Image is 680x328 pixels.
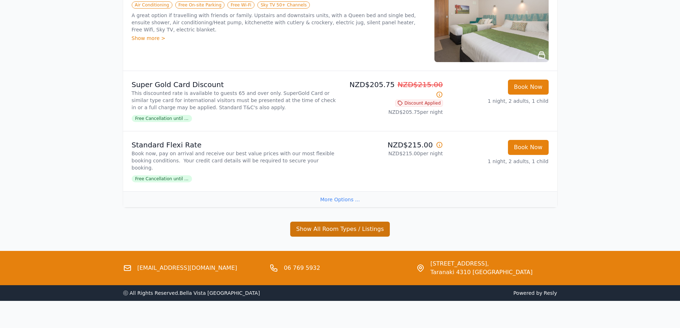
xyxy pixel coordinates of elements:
[123,191,557,207] div: More Options ...
[132,35,426,42] div: Show more >
[284,264,320,272] a: 06 769 5932
[449,97,549,105] p: 1 night, 2 adults, 1 child
[123,290,260,296] span: ⓒ All Rights Reserved. Bella Vista [GEOGRAPHIC_DATA]
[175,1,225,9] span: Free On-site Parking
[395,100,443,107] span: Discount Applied
[343,109,443,116] p: NZD$205.75 per night
[430,259,533,268] span: [STREET_ADDRESS],
[290,222,390,237] button: Show All Room Types / Listings
[343,289,557,297] span: Powered by
[132,175,192,182] span: Free Cancellation until ...
[132,150,337,171] p: Book now, pay on arrival and receive our best value prices with our most flexible booking conditi...
[343,80,443,100] p: NZD$205.75
[449,158,549,165] p: 1 night, 2 adults, 1 child
[132,115,192,122] span: Free Cancellation until ...
[430,268,533,277] span: Taranaki 4310 [GEOGRAPHIC_DATA]
[137,264,237,272] a: [EMAIL_ADDRESS][DOMAIN_NAME]
[343,150,443,157] p: NZD$215.00 per night
[132,1,172,9] span: Air Conditioning
[508,80,549,95] button: Book Now
[132,12,426,33] p: A great option if travelling with friends or family. Upstairs and downstairs units, with a Queen ...
[257,1,310,9] span: Sky TV 50+ Channels
[227,1,255,9] span: Free Wi-Fi
[398,80,443,89] span: NZD$215.00
[343,140,443,150] p: NZD$215.00
[544,290,557,296] a: Resly
[132,140,337,150] p: Standard Flexi Rate
[508,140,549,155] button: Book Now
[132,90,337,111] p: This discounted rate is available to guests 65 and over only. SuperGold Card or similar type card...
[132,80,337,90] p: Super Gold Card Discount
